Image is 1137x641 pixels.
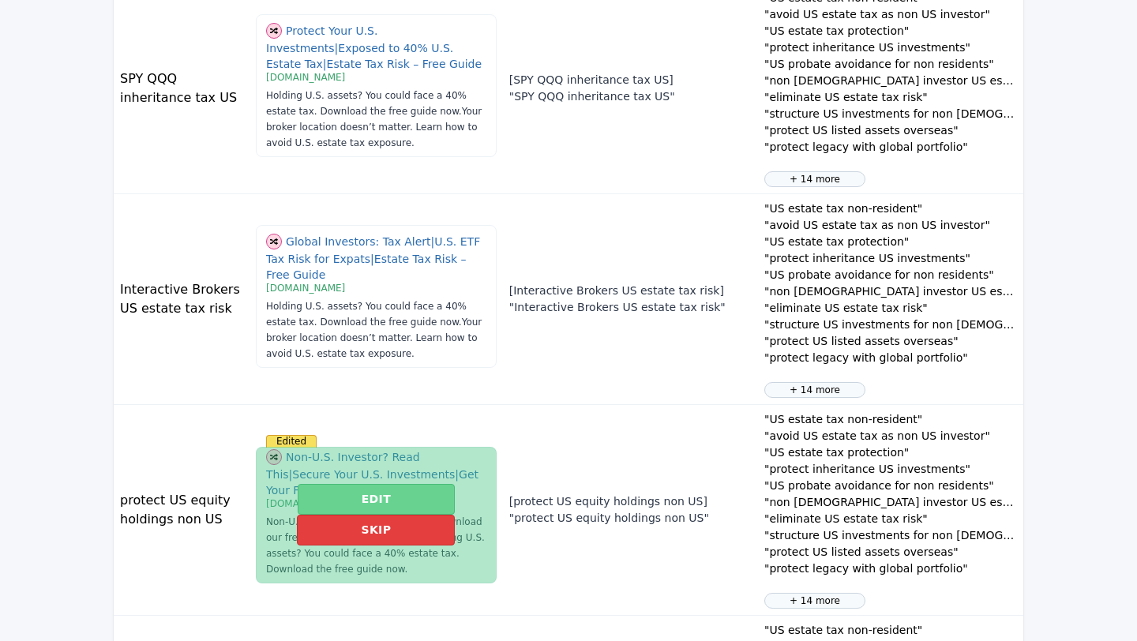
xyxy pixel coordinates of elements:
span: | [335,42,339,54]
p: "structure US investments for non [DEMOGRAPHIC_DATA] residents" [764,527,1017,544]
p: "avoid US estate tax as non US investor" [764,428,1017,444]
p: "US estate tax non-resident" [764,411,1017,428]
span: Protect Your U.S. Investments [266,24,377,54]
p: "protect legacy with global portfolio" [764,139,1017,156]
div: Domain: [DOMAIN_NAME] [41,41,174,54]
span: Your broker location doesn’t matter. Learn how to avoid U.S. estate tax exposure. [266,106,482,148]
p: [Interactive Brokers US estate tax risk] [509,283,752,299]
span: [DOMAIN_NAME] [266,283,345,294]
img: website_grey.svg [25,41,38,54]
p: + 14 more [771,383,858,397]
p: "protect US listed assets overseas" [764,122,1017,139]
p: "avoid US estate tax as non US investor" [764,6,1017,23]
td: Interactive Brokers US estate tax risk [114,194,255,405]
div: This is a preview. An other 14 negatives will be generated for this ad group. [764,593,865,609]
span: Show different combination [266,233,282,248]
img: tab_keywords_by_traffic_grey.svg [157,92,170,104]
p: "protect US listed assets overseas" [764,333,1017,350]
span: Global Investors: Tax Alert [286,234,434,247]
p: "eliminate US estate tax risk" [764,511,1017,527]
p: "US estate tax protection" [764,234,1017,250]
p: "protect inheritance US investments" [764,39,1017,56]
p: "US probate avoidance for non residents" [764,267,1017,283]
span: U.S. ETF Tax Risk for Expats [266,234,480,265]
span: | [323,58,327,70]
span: [DOMAIN_NAME] [266,72,345,83]
p: "protect legacy with global portfolio" [764,560,1017,577]
p: "structure US investments for non [DEMOGRAPHIC_DATA] residents" [764,106,1017,122]
p: "protect US equity holdings non US" [509,510,752,527]
p: "non [DEMOGRAPHIC_DATA] investor US estate tax guide" [764,283,1017,300]
p: "US probate avoidance for non residents" [764,478,1017,494]
span: Estate Tax Risk – Free Guide [327,58,482,70]
p: + 14 more [771,172,858,186]
p: "eliminate US estate tax risk" [764,89,1017,106]
p: "protect legacy with global portfolio" [764,350,1017,366]
img: logo_orange.svg [25,25,38,38]
p: "protect US listed assets overseas" [764,544,1017,560]
div: Keywords by Traffic [174,93,266,103]
div: This is a preview. An other 14 negatives will be generated for this ad group. [764,171,865,187]
p: [protect US equity holdings non US] [509,493,752,510]
p: "US estate tax non-resident" [764,622,1017,639]
td: protect US equity holdings non US [114,405,255,616]
img: shuffle.svg [266,23,282,39]
p: "non [DEMOGRAPHIC_DATA] investor US estate tax guide" [764,73,1017,89]
span: | [370,253,374,265]
span: | [431,234,435,247]
p: "eliminate US estate tax risk" [764,300,1017,317]
p: "non [DEMOGRAPHIC_DATA] investor US estate tax guide" [764,494,1017,511]
p: "US probate avoidance for non residents" [764,56,1017,73]
div: This ad has been edited and won't inherit anymore changes you make in the previous 'ads tab' [266,435,317,448]
span: Holding U.S. assets? You could face a 40% estate tax. Download the free guide now. [266,90,467,117]
p: "protect inheritance US investments" [764,461,1017,478]
div: Domain Overview [60,93,141,103]
span: Holding U.S. assets? You could face a 40% estate tax. Download the free guide now. [266,301,467,328]
p: "Interactive Brokers US estate tax risk" [509,299,752,316]
p: + 14 more [771,594,858,608]
img: shuffle.svg [266,234,282,249]
p: "protect inheritance US investments" [764,250,1017,267]
p: "SPY QQQ inheritance tax US" [509,88,752,105]
p: "structure US investments for non [DEMOGRAPHIC_DATA] residents" [764,317,1017,333]
div: This is a preview. An other 14 negatives will be generated for this ad group. [764,382,865,398]
div: v 4.0.25 [44,25,77,38]
p: "avoid US estate tax as non US investor" [764,217,1017,234]
span: Exposed to 40% U.S. Estate Tax [266,42,453,70]
span: Your broker location doesn’t matter. Learn how to avoid U.S. estate tax exposure. [266,317,482,359]
p: "US estate tax protection" [764,23,1017,39]
button: Skip [297,515,455,545]
p: "US estate tax protection" [764,444,1017,461]
button: Edit [298,484,455,515]
span: Estate Tax Risk – Free Guide [266,253,467,281]
span: Show different combination [266,22,282,37]
p: "US estate tax non-resident" [764,201,1017,217]
p: [SPY QQQ inheritance tax US] [509,72,752,88]
img: tab_domain_overview_orange.svg [43,92,55,104]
